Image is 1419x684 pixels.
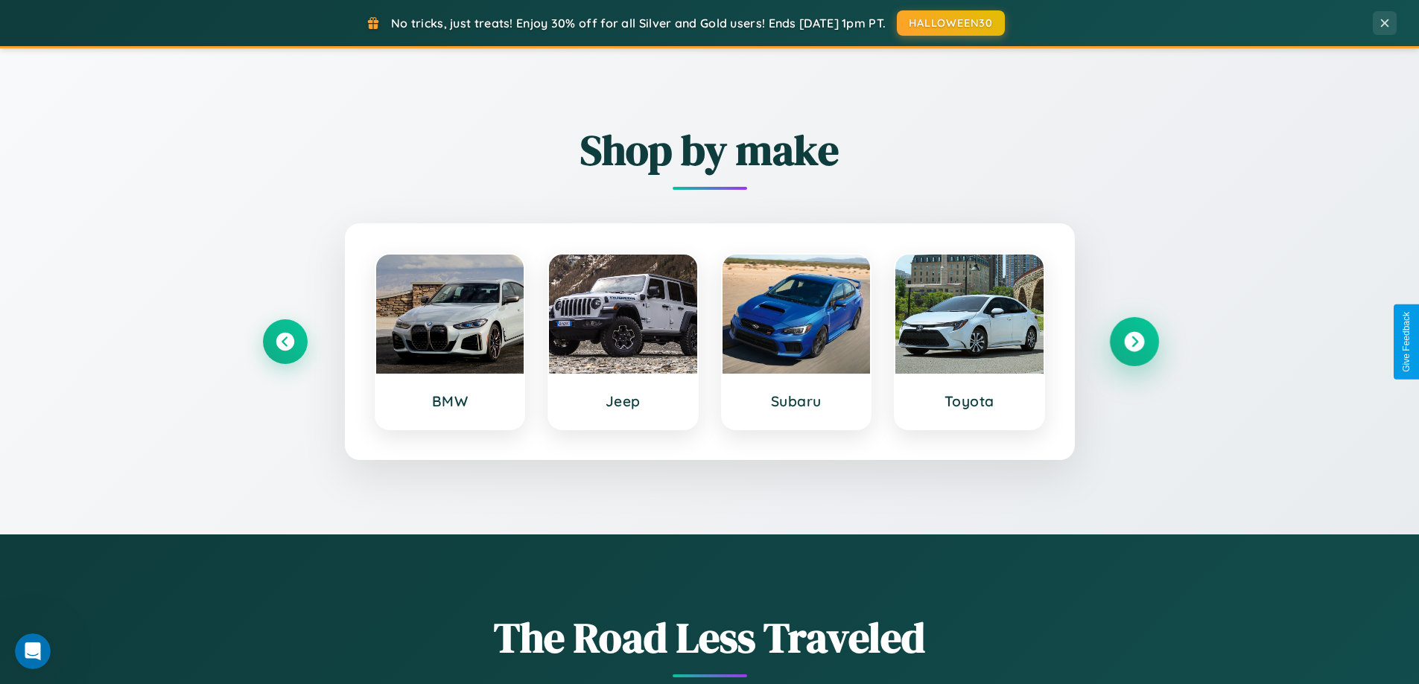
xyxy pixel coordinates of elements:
h3: Jeep [564,392,682,410]
h2: Shop by make [263,121,1157,179]
h3: BMW [391,392,509,410]
iframe: Intercom live chat [15,633,51,669]
span: No tricks, just treats! Enjoy 30% off for all Silver and Gold users! Ends [DATE] 1pm PT. [391,16,886,31]
h3: Subaru [737,392,856,410]
h3: Toyota [910,392,1029,410]
div: Give Feedback [1401,312,1412,372]
button: HALLOWEEN30 [897,10,1005,36]
h1: The Road Less Traveled [263,609,1157,666]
